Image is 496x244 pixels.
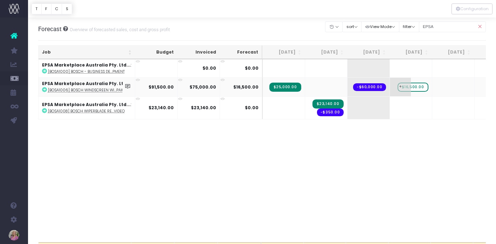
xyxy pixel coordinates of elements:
[399,21,419,32] button: filter
[32,4,42,14] button: T
[177,46,220,59] th: Invoiced
[389,46,432,59] th: Sep 25: activate to sort column ascending
[39,46,135,59] th: Job: activate to sort column ascending
[39,96,135,119] td: :
[41,4,51,14] button: F
[32,4,72,14] div: Vertical button group
[135,46,178,59] th: Budget
[398,83,428,92] span: wayahead Sales Forecast Item
[312,99,344,109] span: Streamtime Invoice: 460622 – [BOSA1008] Bosch Wiperblade Repco Instore Promo Video
[245,105,259,111] span: $0.00
[39,59,135,77] td: :
[390,78,411,96] span: +
[48,69,125,74] abbr: [BOSA1000] Bosch - Business Development
[305,46,347,59] th: Jul 25: activate to sort column ascending
[432,46,474,59] th: Oct 25: activate to sort column ascending
[361,21,399,32] button: View Mode
[190,84,216,90] strong: $75,000.00
[452,4,492,14] button: Configuration
[149,105,174,111] strong: $23,140.00
[262,46,305,59] th: Jun 25: activate to sort column ascending
[62,4,72,14] button: S
[245,65,259,71] span: $0.00
[353,83,386,91] span: Streamtime expense: Media costs – No supplier
[347,46,390,59] th: Aug 25: activate to sort column ascending
[42,62,131,68] strong: EPSA Marketplace Australia Pty. Ltd...
[42,81,131,86] strong: EPSA Marketplace Australia Pty. Ltd...
[39,77,135,96] td: :
[38,26,62,33] span: Forecast
[233,84,259,90] span: $16,500.00
[48,109,125,114] abbr: [BOSA1008] Bosch Wiperblade Repco Instore Promo Video
[452,4,492,14] div: Vertical button group
[269,83,301,92] span: Streamtime Invoice: 460574 – [BOSA1006] Windscreen Wiper Campaign - Payment 3
[149,84,174,90] strong: $91,500.00
[9,230,19,240] img: images/default_profile_image.png
[220,46,262,59] th: Forecast
[419,21,486,32] input: Search...
[191,105,216,111] strong: $23,140.00
[48,88,128,93] abbr: [BOSA1006] Bosch Windscreen Wiper Winter Campaign
[68,26,170,33] small: Overview of forecasted sales, cost and gross profit
[202,65,216,71] strong: $0.00
[342,21,361,32] button: sort
[51,4,62,14] button: C
[42,102,131,107] strong: EPSA Marketplace Australia Pty. Ltd...
[317,109,344,116] span: Streamtime expense: stock footage – No supplier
